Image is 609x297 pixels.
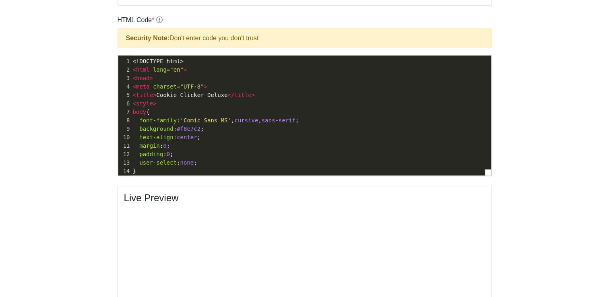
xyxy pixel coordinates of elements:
[234,92,251,98] span: title
[133,66,187,73] span: =
[118,91,131,99] div: 5
[136,100,153,107] span: style
[139,151,163,157] span: padding
[184,66,187,73] span: >
[136,92,153,98] span: title
[177,134,197,140] span: center
[133,117,299,124] span: : , , ;
[133,151,173,157] span: : ;
[153,92,156,98] span: >
[180,83,204,90] span: "UTF-8"
[133,109,147,115] span: body
[118,167,131,175] div: 14
[139,142,160,149] span: margin
[170,66,184,73] span: "en"
[180,117,231,124] span: 'Comic Sans MS'
[136,66,150,73] span: html
[133,126,204,132] span: : ;
[133,83,136,90] span: <
[180,159,194,166] span: none
[118,116,131,125] div: 8
[228,92,235,98] span: </
[234,117,258,124] span: cursive
[133,134,201,140] span: : ;
[252,92,255,98] span: >
[133,92,255,98] span: Cookie Clicker Deluxe
[262,117,295,124] span: sans-serif
[133,100,136,107] span: <
[118,108,131,116] div: 7
[126,35,169,41] strong: Security Note:
[118,82,131,91] div: 4
[167,151,170,157] span: 0
[118,125,131,133] div: 9
[133,58,184,64] span: <!DOCTYPE html>
[118,57,131,66] div: 1
[118,74,131,82] div: 3
[133,168,136,174] span: }
[118,133,131,142] div: 10
[118,99,131,108] div: 6
[118,142,131,150] div: 11
[133,66,136,73] span: <
[118,159,131,167] div: 13
[118,66,131,74] div: 2
[136,75,150,81] span: head
[139,126,173,132] span: background
[133,159,197,166] span: : ;
[118,28,492,48] div: Don't enter code you don't trust
[133,92,136,98] span: <
[139,159,177,166] span: user-select
[139,117,177,124] span: font-family
[118,15,163,25] label: HTML Code
[177,126,200,132] span: #f8e7c2
[204,83,207,90] span: >
[150,75,153,81] span: >
[133,75,136,81] span: <
[153,100,156,107] span: >
[133,83,208,90] span: =
[153,83,177,90] span: charset
[139,134,173,140] span: text-align
[124,192,485,204] h4: Live Preview
[133,109,150,115] span: {
[133,142,170,149] span: : ;
[136,83,150,90] span: meta
[118,150,131,159] div: 12
[153,66,167,73] span: lang
[163,142,166,149] span: 0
